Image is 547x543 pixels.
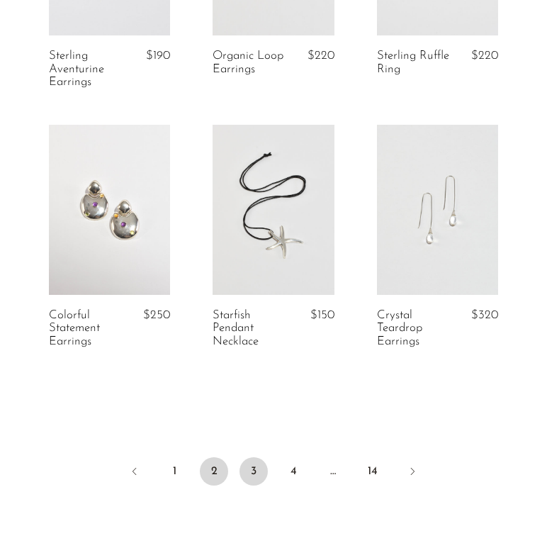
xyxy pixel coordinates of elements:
[308,50,334,62] span: $220
[213,309,289,348] a: Starfish Pendant Necklace
[279,457,308,486] a: 4
[377,309,453,348] a: Crystal Teardrop Earrings
[471,50,498,62] span: $220
[239,457,268,486] a: 3
[471,309,498,321] span: $320
[49,309,125,348] a: Colorful Statement Earrings
[398,457,427,488] a: Next
[49,50,125,89] a: Sterling Aventurine Earrings
[377,50,453,76] a: Sterling Ruffle Ring
[319,457,347,486] span: …
[146,50,170,62] span: $190
[359,457,387,486] a: 14
[143,309,170,321] span: $250
[310,309,334,321] span: $150
[120,457,149,488] a: Previous
[160,457,188,486] a: 1
[213,50,289,76] a: Organic Loop Earrings
[200,457,228,486] span: 2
